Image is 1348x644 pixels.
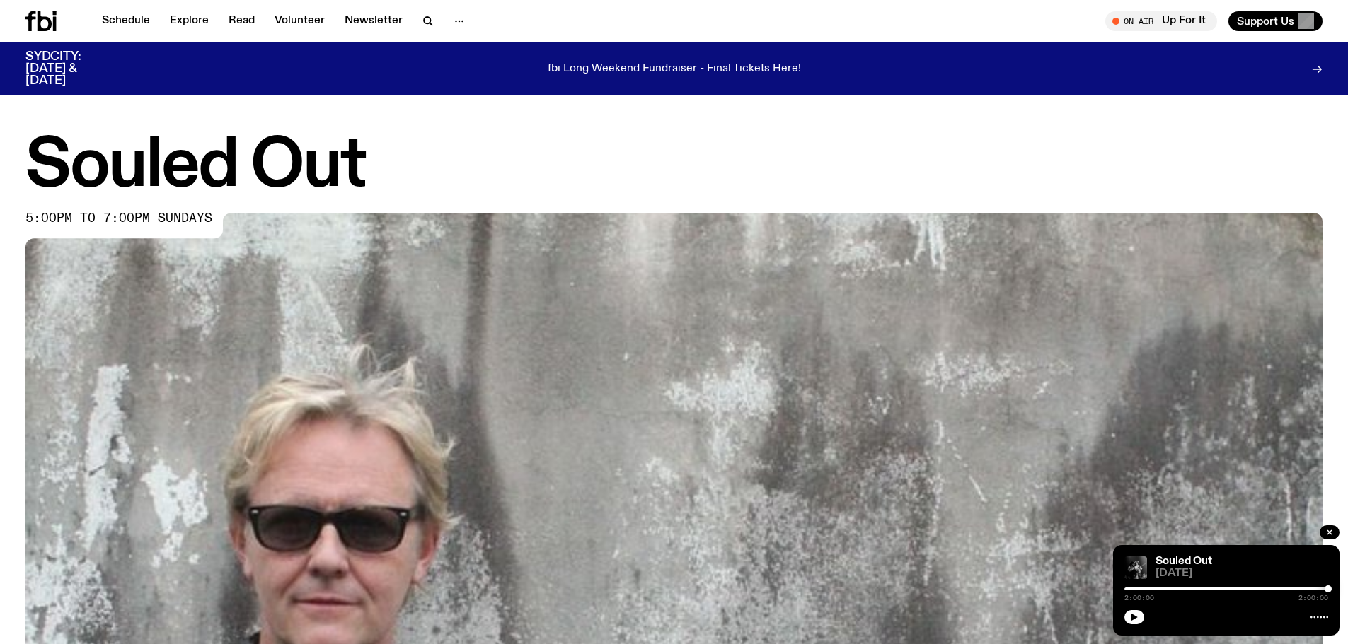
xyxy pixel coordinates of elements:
[1156,568,1328,579] span: [DATE]
[1298,595,1328,602] span: 2:00:00
[220,11,263,31] a: Read
[1124,595,1154,602] span: 2:00:00
[1228,11,1323,31] button: Support Us
[548,63,801,76] p: fbi Long Weekend Fundraiser - Final Tickets Here!
[1237,15,1294,28] span: Support Us
[161,11,217,31] a: Explore
[25,213,212,224] span: 5:00pm to 7:00pm sundays
[25,135,1323,199] h1: Souled Out
[25,51,116,87] h3: SYDCITY: [DATE] & [DATE]
[93,11,159,31] a: Schedule
[266,11,333,31] a: Volunteer
[1105,11,1217,31] button: On AirUp For It
[1156,556,1212,567] a: Souled Out
[336,11,411,31] a: Newsletter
